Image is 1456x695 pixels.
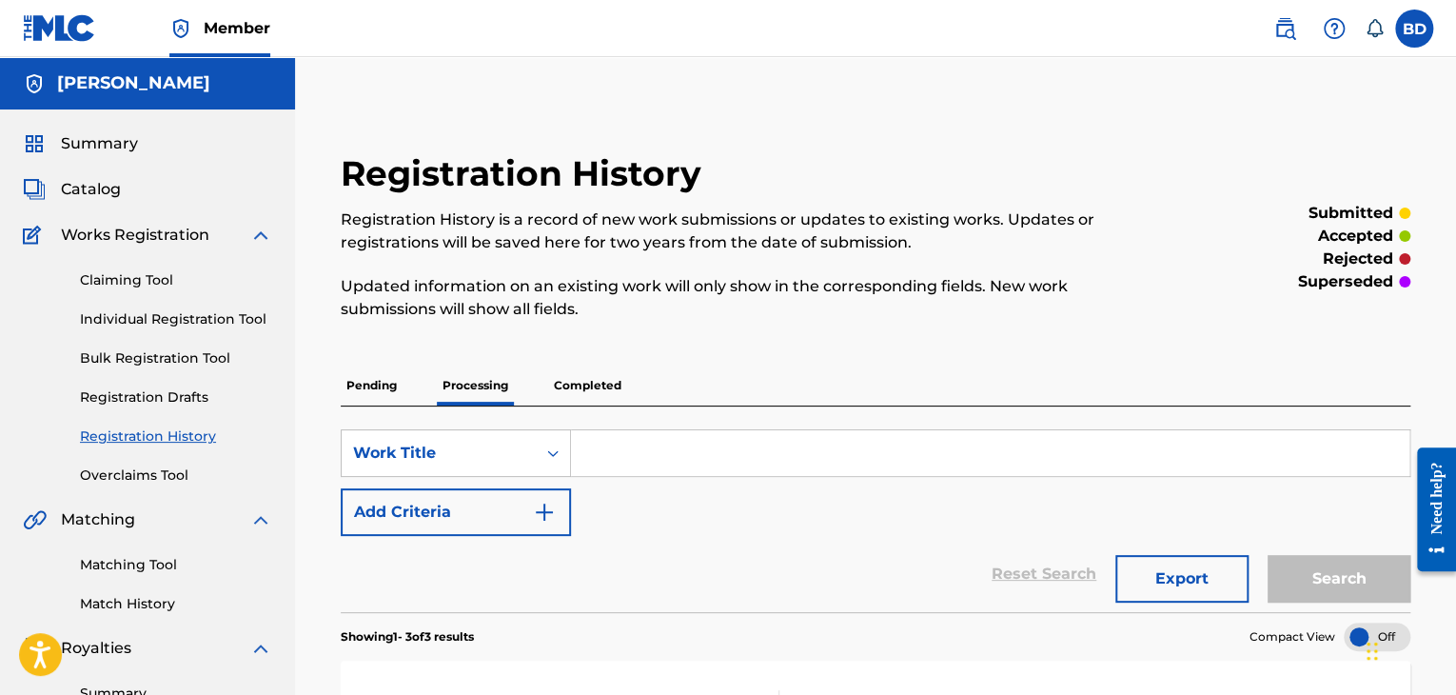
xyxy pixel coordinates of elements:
[1308,202,1393,225] p: submitted
[57,72,210,94] h5: Mike Pensado
[1361,604,1456,695] iframe: Chat Widget
[1249,628,1335,645] span: Compact View
[548,366,627,406] p: Completed
[1323,17,1346,40] img: help
[80,555,272,575] a: Matching Tool
[1365,19,1384,38] div: Notifications
[23,224,48,247] img: Works Registration
[23,132,138,155] a: SummarySummary
[23,132,46,155] img: Summary
[80,387,272,407] a: Registration Drafts
[1266,10,1304,48] a: Public Search
[23,508,47,531] img: Matching
[23,178,46,201] img: Catalog
[533,501,556,524] img: 9d2ae6d4665cec9f34b9.svg
[341,152,711,195] h2: Registration History
[341,275,1164,321] p: Updated information on an existing work will only show in the corresponding fields. New work subm...
[1367,623,1378,680] div: Drag
[437,366,514,406] p: Processing
[341,628,474,645] p: Showing 1 - 3 of 3 results
[23,637,46,660] img: Royalties
[61,132,138,155] span: Summary
[61,508,135,531] span: Matching
[249,224,272,247] img: expand
[1318,225,1393,248] p: accepted
[80,594,272,614] a: Match History
[23,178,121,201] a: CatalogCatalog
[80,427,272,447] a: Registration History
[80,309,272,329] a: Individual Registration Tool
[80,270,272,290] a: Claiming Tool
[23,72,46,95] img: Accounts
[341,429,1410,612] form: Search Form
[80,466,272,486] a: Overclaims Tool
[23,14,96,42] img: MLC Logo
[80,348,272,368] a: Bulk Registration Tool
[169,17,192,40] img: Top Rightsholder
[204,17,270,39] span: Member
[1273,17,1296,40] img: search
[1315,10,1353,48] div: Help
[249,637,272,660] img: expand
[61,178,121,201] span: Catalog
[249,508,272,531] img: expand
[341,488,571,536] button: Add Criteria
[61,224,209,247] span: Works Registration
[1323,248,1393,270] p: rejected
[353,442,524,465] div: Work Title
[1403,433,1456,586] iframe: Resource Center
[341,208,1164,254] p: Registration History is a record of new work submissions or updates to existing works. Updates or...
[341,366,403,406] p: Pending
[61,637,131,660] span: Royalties
[1115,555,1249,603] button: Export
[1395,10,1433,48] div: User Menu
[1298,270,1393,293] p: superseded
